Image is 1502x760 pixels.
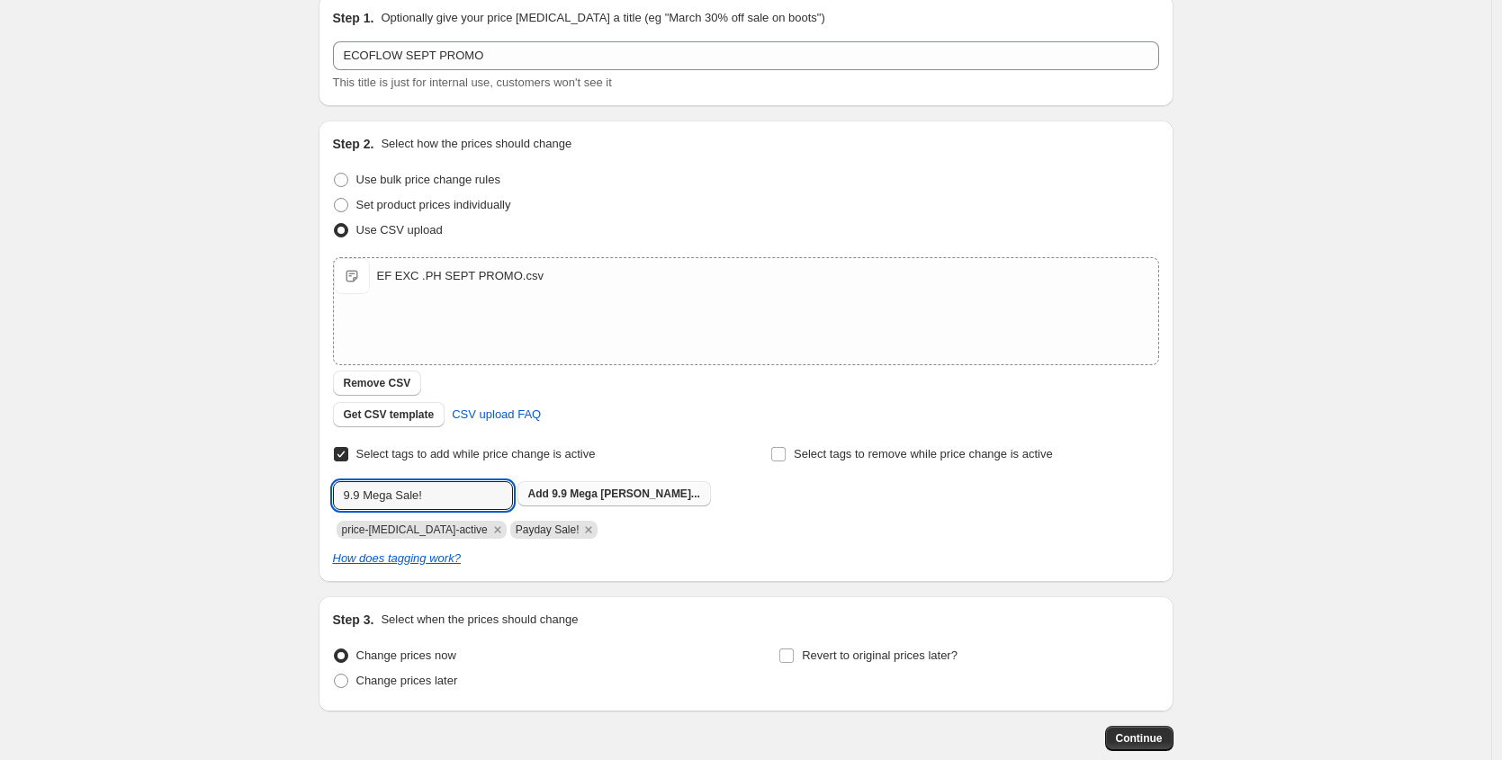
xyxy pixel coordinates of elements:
[1105,726,1174,751] button: Continue
[333,9,374,27] h2: Step 1.
[517,481,711,506] button: Add 9.9 Mega [PERSON_NAME]...
[528,487,549,500] b: Add
[333,76,612,89] span: This title is just for internal use, customers won't see it
[580,522,597,538] button: Remove Payday Sale!
[356,198,511,211] span: Set product prices individually
[333,402,445,427] button: Get CSV template
[802,648,958,662] span: Revert to original prices later?
[356,223,443,237] span: Use CSV upload
[552,487,700,500] span: 9.9 Mega [PERSON_NAME]...
[794,447,1053,460] span: Select tags to remove while price change is active
[452,406,541,424] span: CSV upload FAQ
[333,135,374,153] h2: Step 2.
[333,481,513,510] input: Select tags to add
[356,447,596,460] span: Select tags to add while price change is active
[377,267,544,285] div: EF EXC .PH SEPT PROMO.csv
[516,523,580,536] span: Payday Sale!
[356,648,456,662] span: Change prices now
[333,551,461,565] a: How does tagging work?
[344,407,435,422] span: Get CSV template
[1116,731,1163,746] span: Continue
[356,674,458,687] span: Change prices later
[344,376,411,390] span: Remove CSV
[333,371,422,396] button: Remove CSV
[381,9,824,27] p: Optionally give your price [MEDICAL_DATA] a title (eg "March 30% off sale on boots")
[333,611,374,629] h2: Step 3.
[441,400,552,429] a: CSV upload FAQ
[356,173,500,186] span: Use bulk price change rules
[490,522,506,538] button: Remove price-change-job-active
[381,135,571,153] p: Select how the prices should change
[342,523,488,536] span: price-change-job-active
[333,41,1159,70] input: 30% off holiday sale
[381,611,578,629] p: Select when the prices should change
